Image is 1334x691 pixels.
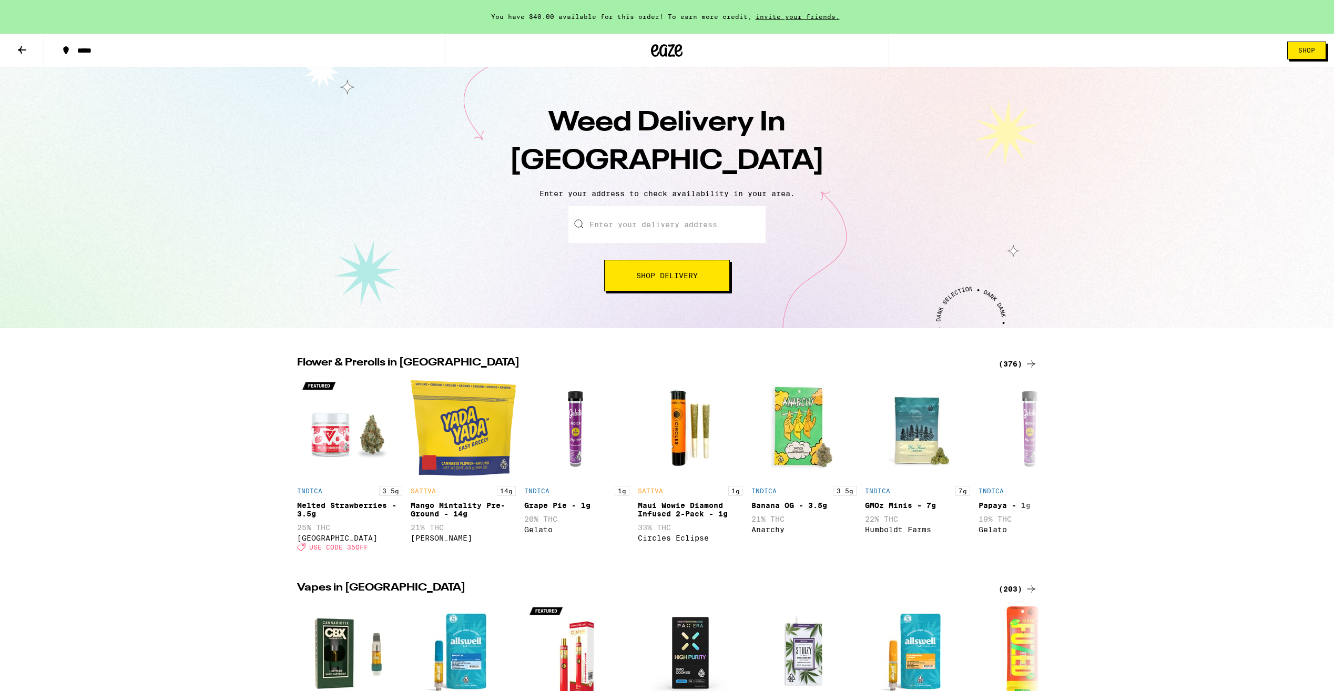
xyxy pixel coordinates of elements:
[833,486,857,496] p: 3.5g
[524,375,629,556] div: Open page for Grape Pie - 1g from Gelato
[751,375,857,556] div: Open page for Banana OG - 3.5g from Anarchy
[411,375,516,556] div: Open page for Mango Mintality Pre-Ground - 14g from Yada Yada
[1287,42,1326,59] button: Shop
[297,523,402,532] p: 25% THC
[999,358,1037,370] a: (376)
[979,375,1084,481] img: Gelato - Papaya - 1g
[638,534,743,542] div: Circles Eclipse
[638,501,743,518] div: Maui Wowie Diamond Infused 2-Pack - 1g
[955,486,970,496] p: 7g
[297,583,986,595] h2: Vapes in [GEOGRAPHIC_DATA]
[865,515,970,523] p: 22% THC
[728,486,743,496] p: 1g
[297,358,986,370] h2: Flower & Prerolls in [GEOGRAPHIC_DATA]
[379,486,402,496] p: 3.5g
[411,501,516,518] div: Mango Mintality Pre-Ground - 14g
[1298,47,1315,54] span: Shop
[751,525,857,534] div: Anarchy
[411,375,516,481] img: Yada Yada - Mango Mintality Pre-Ground - 14g
[568,206,766,243] input: Enter your delivery address
[497,486,516,496] p: 14g
[11,189,1323,198] p: Enter your address to check availability in your area.
[752,13,843,20] span: invite your friends.
[615,486,629,496] p: 1g
[979,501,1084,510] div: Papaya - 1g
[636,272,698,279] span: Shop Delivery
[309,543,368,550] span: USE CODE 35OFF
[979,375,1084,556] div: Open page for Papaya - 1g from Gelato
[297,501,402,518] div: Melted Strawberries - 3.5g
[865,487,890,494] p: INDICA
[751,501,857,510] div: Banana OG - 3.5g
[524,375,629,481] img: Gelato - Grape Pie - 1g
[865,375,970,481] img: Humboldt Farms - GMOz Minis - 7g
[297,375,402,481] img: Ember Valley - Melted Strawberries - 3.5g
[524,515,629,523] p: 20% THC
[751,487,777,494] p: INDICA
[999,583,1037,595] a: (203)
[297,375,402,556] div: Open page for Melted Strawberries - 3.5g from Ember Valley
[524,487,549,494] p: INDICA
[1279,42,1334,59] a: Shop
[411,534,516,542] div: [PERSON_NAME]
[524,525,629,534] div: Gelato
[411,523,516,532] p: 21% THC
[510,148,824,175] span: [GEOGRAPHIC_DATA]
[411,487,436,494] p: SATIVA
[979,525,1084,534] div: Gelato
[979,515,1084,523] p: 19% THC
[297,534,402,542] div: [GEOGRAPHIC_DATA]
[297,487,322,494] p: INDICA
[751,515,857,523] p: 21% THC
[638,523,743,532] p: 33% THC
[865,501,970,510] div: GMOz Minis - 7g
[604,260,730,291] button: Shop Delivery
[491,13,752,20] span: You have $40.00 available for this order! To earn more credit,
[483,104,851,181] h1: Weed Delivery In
[638,375,743,481] img: Circles Eclipse - Maui Wowie Diamond Infused 2-Pack - 1g
[638,487,663,494] p: SATIVA
[751,375,857,481] img: Anarchy - Banana OG - 3.5g
[638,375,743,556] div: Open page for Maui Wowie Diamond Infused 2-Pack - 1g from Circles Eclipse
[524,501,629,510] div: Grape Pie - 1g
[979,487,1004,494] p: INDICA
[865,375,970,556] div: Open page for GMOz Minis - 7g from Humboldt Farms
[865,525,970,534] div: Humboldt Farms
